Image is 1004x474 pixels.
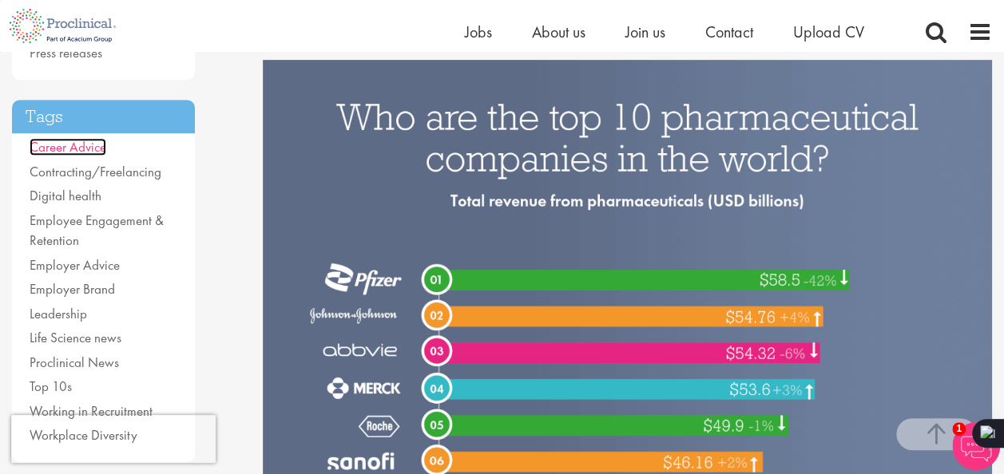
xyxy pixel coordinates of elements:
a: Upload CV [793,22,864,42]
a: Employer Advice [30,256,120,274]
a: Career Advice [30,138,106,156]
h3: Tags [12,100,195,134]
a: Digital health [30,187,101,204]
a: Top 10s [30,377,72,395]
a: Life Science news [30,329,121,346]
a: Employee Engagement & Retention [30,211,164,250]
a: Working in Recruitment [30,402,153,420]
a: About us [532,22,585,42]
a: Press releases [30,44,102,61]
span: 1 [952,422,966,436]
iframe: reCAPTCHA [11,415,216,463]
a: Leadership [30,305,87,322]
a: Contracting/Freelancing [30,163,161,180]
a: Proclinical News [30,354,119,371]
a: Join us [625,22,665,42]
a: Jobs [465,22,492,42]
img: Chatbot [952,422,1000,470]
a: Employer Brand [30,280,115,298]
a: Contact [705,22,753,42]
